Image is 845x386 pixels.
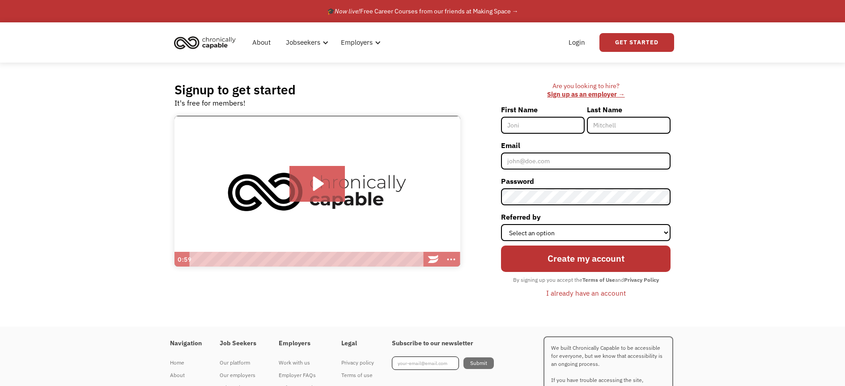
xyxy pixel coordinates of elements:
[194,252,420,267] div: Playbar
[279,370,323,381] div: Employer FAQs
[170,369,202,382] a: About
[279,356,323,369] a: Work with us
[547,90,624,98] a: Sign up as an employer →
[587,102,671,117] label: Last Name
[501,102,585,117] label: First Name
[335,28,383,57] div: Employers
[587,117,671,134] input: Mitchell
[174,116,460,267] img: Introducing Chronically Capable
[220,339,261,348] h4: Job Seekers
[170,357,202,368] div: Home
[220,357,261,368] div: Our platform
[341,370,374,381] div: Terms of use
[279,369,323,382] a: Employer FAQs
[171,33,242,52] a: home
[501,82,671,98] div: Are you looking to hire? ‍
[563,28,590,57] a: Login
[174,98,246,108] div: It's free for members!
[280,28,331,57] div: Jobseekers
[509,274,663,286] div: By signing up you accept the and
[341,37,373,48] div: Employers
[501,210,671,224] label: Referred by
[425,252,442,267] a: Wistia Logo -- Learn More
[220,370,261,381] div: Our employers
[170,356,202,369] a: Home
[341,369,374,382] a: Terms of use
[501,174,671,188] label: Password
[341,356,374,369] a: Privacy policy
[341,339,374,348] h4: Legal
[286,37,320,48] div: Jobseekers
[582,276,615,283] strong: Terms of Use
[501,102,671,301] form: Member-Signup-Form
[279,357,323,368] div: Work with us
[392,356,459,370] input: your-email@email.com
[546,288,626,298] div: I already have an account
[220,356,261,369] a: Our platform
[501,153,671,170] input: john@doe.com
[463,357,494,369] input: Submit
[174,82,296,98] h2: Signup to get started
[335,7,360,15] em: Now live!
[501,246,671,272] input: Create my account
[624,276,659,283] strong: Privacy Policy
[247,28,276,57] a: About
[501,138,671,153] label: Email
[170,339,202,348] h4: Navigation
[327,6,518,17] div: 🎓 Free Career Courses from our friends at Making Space →
[170,370,202,381] div: About
[392,339,494,348] h4: Subscribe to our newsletter
[220,369,261,382] a: Our employers
[279,339,323,348] h4: Employers
[341,357,374,368] div: Privacy policy
[501,117,585,134] input: Joni
[539,285,633,301] a: I already have an account
[171,33,238,52] img: Chronically Capable logo
[289,166,345,202] button: Play Video: Introducing Chronically Capable
[442,252,460,267] button: Show more buttons
[599,33,674,52] a: Get Started
[392,356,494,370] form: Footer Newsletter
